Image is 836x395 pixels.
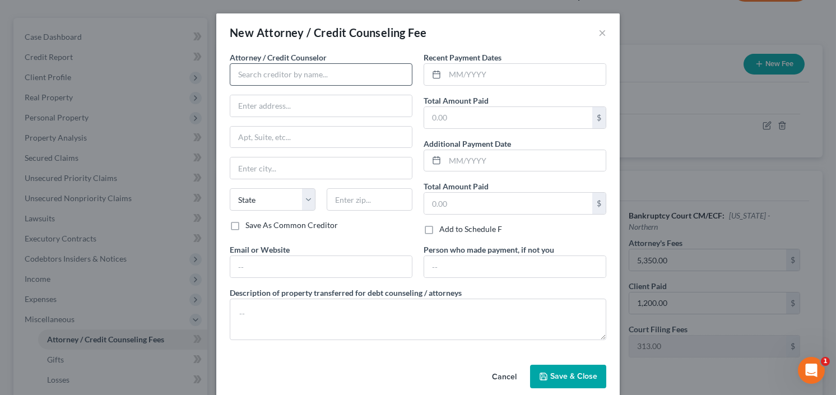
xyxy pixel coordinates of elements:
[230,287,462,299] label: Description of property transferred for debt counseling / attorneys
[230,157,412,179] input: Enter city...
[230,63,412,86] input: Search creditor by name...
[530,365,606,388] button: Save & Close
[230,53,327,62] span: Attorney / Credit Counselor
[821,357,830,366] span: 1
[424,193,592,214] input: 0.00
[230,26,254,39] span: New
[424,95,489,106] label: Total Amount Paid
[550,371,597,381] span: Save & Close
[257,26,427,39] span: Attorney / Credit Counseling Fee
[424,244,554,255] label: Person who made payment, if not you
[598,26,606,39] button: ×
[592,193,606,214] div: $
[445,64,606,85] input: MM/YYYY
[230,256,412,277] input: --
[483,366,526,388] button: Cancel
[245,220,338,231] label: Save As Common Creditor
[592,107,606,128] div: $
[424,180,489,192] label: Total Amount Paid
[424,107,592,128] input: 0.00
[230,244,290,255] label: Email or Website
[439,224,502,235] label: Add to Schedule F
[424,256,606,277] input: --
[798,357,825,384] iframe: Intercom live chat
[230,95,412,117] input: Enter address...
[327,188,412,211] input: Enter zip...
[424,138,511,150] label: Additional Payment Date
[230,127,412,148] input: Apt, Suite, etc...
[424,52,501,63] label: Recent Payment Dates
[445,150,606,171] input: MM/YYYY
